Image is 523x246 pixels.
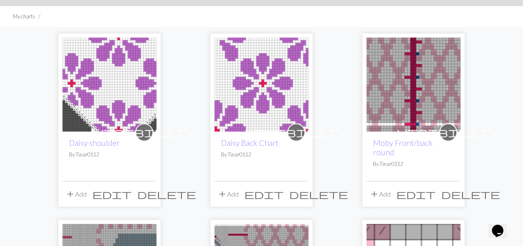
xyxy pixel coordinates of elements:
span: delete [137,188,196,200]
p: By Tinar0112 [373,160,454,168]
a: Moby Front/back round [367,80,460,87]
iframe: chat widget [489,213,515,238]
span: add [217,188,227,200]
img: Daisy Back Chart [215,38,308,132]
button: Add [63,186,89,202]
a: Daisy shoulders and back [63,80,156,87]
button: Edit [393,186,438,202]
span: add [369,188,379,200]
span: edit [92,188,132,200]
span: delete [289,188,348,200]
button: Delete [286,186,351,202]
span: add [65,188,75,200]
img: Moby Front/back round [367,38,460,132]
span: visibility [93,126,195,139]
button: Edit [89,186,134,202]
button: Edit [241,186,286,202]
button: Add [367,186,393,202]
button: Delete [438,186,503,202]
i: private [245,124,347,141]
p: By Tinar0112 [221,151,302,159]
button: Delete [134,186,199,202]
i: Edit [92,189,132,199]
span: edit [244,188,284,200]
i: private [397,124,499,141]
li: My charts [13,13,35,20]
a: Moby Front/back round [373,138,433,157]
a: Daisy Back Chart [215,80,308,87]
img: Daisy shoulders and back [63,38,156,132]
span: delete [441,188,500,200]
i: Edit [396,189,436,199]
p: By Tinar0112 [69,151,150,159]
span: visibility [245,126,347,139]
button: Add [215,186,241,202]
i: Edit [244,189,284,199]
span: visibility [397,126,499,139]
span: edit [396,188,436,200]
a: Daisy shoulder [69,138,120,148]
a: Daisy Back Chart [221,138,279,148]
i: private [93,124,195,141]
